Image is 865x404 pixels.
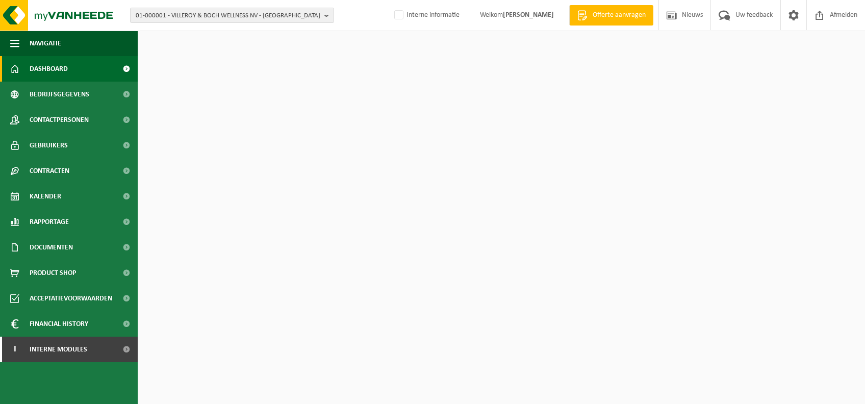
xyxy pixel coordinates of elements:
span: Product Shop [30,260,76,286]
span: Contracten [30,158,69,184]
label: Interne informatie [392,8,460,23]
span: I [10,337,19,362]
span: Documenten [30,235,73,260]
span: Interne modules [30,337,87,362]
span: Offerte aanvragen [590,10,648,20]
button: 01-000001 - VILLEROY & BOCH WELLNESS NV - [GEOGRAPHIC_DATA] [130,8,334,23]
span: 01-000001 - VILLEROY & BOCH WELLNESS NV - [GEOGRAPHIC_DATA] [136,8,320,23]
span: Dashboard [30,56,68,82]
span: Financial History [30,311,88,337]
span: Gebruikers [30,133,68,158]
a: Offerte aanvragen [569,5,653,26]
span: Bedrijfsgegevens [30,82,89,107]
span: Contactpersonen [30,107,89,133]
span: Acceptatievoorwaarden [30,286,112,311]
span: Rapportage [30,209,69,235]
strong: [PERSON_NAME] [503,11,554,19]
span: Kalender [30,184,61,209]
span: Navigatie [30,31,61,56]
